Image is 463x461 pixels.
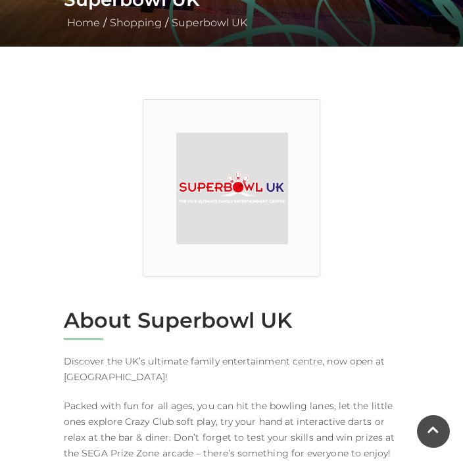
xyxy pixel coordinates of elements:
[64,353,399,385] p: Discover the UK’s ultimate family entertainment centre, now open at [GEOGRAPHIC_DATA]!
[64,398,399,461] p: Packed with fun for all ages, you can hit the bowling lanes, let the little ones explore Crazy Cl...
[168,16,251,29] a: Superbowl UK
[107,16,165,29] a: Shopping
[176,133,288,244] img: Superbowl UK, Festival Place, Basingstoke
[64,308,399,333] h2: About Superbowl UK
[64,16,103,29] a: Home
